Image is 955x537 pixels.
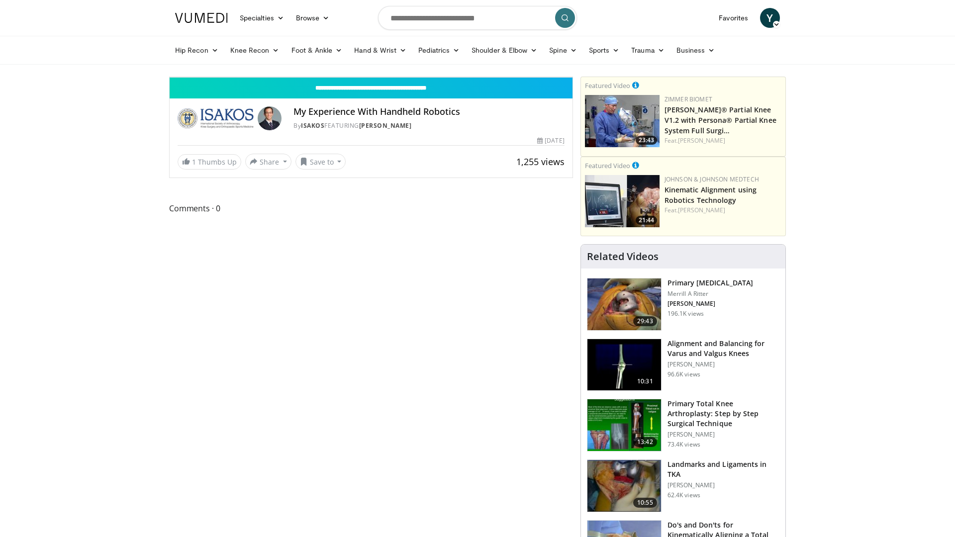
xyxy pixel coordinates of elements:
h4: Related Videos [587,251,659,263]
div: Feat. [665,136,781,145]
p: 62.4K views [668,491,700,499]
span: 23:43 [636,136,657,145]
h3: Primary Total Knee Arthroplasty: Step by Step Surgical Technique [668,399,779,429]
button: Save to [295,154,346,170]
a: Zimmer Biomet [665,95,712,103]
a: 13:42 Primary Total Knee Arthroplasty: Step by Step Surgical Technique [PERSON_NAME] 73.4K views [587,399,779,451]
span: 29:43 [633,316,657,326]
span: 21:44 [636,216,657,225]
p: 73.4K views [668,441,700,448]
a: 10:55 Landmarks and Ligaments in TKA [PERSON_NAME] 62.4K views [587,459,779,512]
a: Trauma [625,40,670,60]
p: [PERSON_NAME] [668,360,779,368]
span: 13:42 [633,437,657,447]
a: 23:43 [585,95,660,147]
a: [PERSON_NAME] [678,206,725,214]
a: Johnson & Johnson MedTech [665,175,759,183]
a: [PERSON_NAME] [359,121,412,130]
input: Search topics, interventions [378,6,577,30]
p: [PERSON_NAME] [668,481,779,489]
a: Kinematic Alignment using Robotics Technology [665,185,757,205]
a: Pediatrics [412,40,466,60]
p: Merrill A Ritter [668,290,753,298]
h4: My Experience With Handheld Robotics [293,106,564,117]
img: VuMedi Logo [175,13,228,23]
video-js: Video Player [170,77,573,78]
a: Browse [290,8,336,28]
img: 99b1778f-d2b2-419a-8659-7269f4b428ba.150x105_q85_crop-smart_upscale.jpg [585,95,660,147]
p: 96.6K views [668,370,700,378]
p: 196.1K views [668,310,704,318]
h3: Landmarks and Ligaments in TKA [668,459,779,479]
a: Specialties [234,8,290,28]
a: Y [760,8,780,28]
a: ISAKOS [301,121,324,130]
p: [PERSON_NAME] [668,300,753,308]
a: Spine [543,40,582,60]
a: Hand & Wrist [348,40,412,60]
a: Hip Recon [169,40,224,60]
div: Feat. [665,206,781,215]
img: 297061_3.png.150x105_q85_crop-smart_upscale.jpg [587,278,661,330]
a: 1 Thumbs Up [178,154,241,170]
small: Featured Video [585,81,630,90]
img: 88434a0e-b753-4bdd-ac08-0695542386d5.150x105_q85_crop-smart_upscale.jpg [587,460,661,512]
span: Comments 0 [169,202,573,215]
button: Share [245,154,291,170]
img: Avatar [258,106,282,130]
div: By FEATURING [293,121,564,130]
a: [PERSON_NAME]® Partial Knee V1.2 with Persona® Partial Knee System Full Surgi… [665,105,776,135]
span: 10:31 [633,376,657,386]
span: 1 [192,157,196,167]
img: 85482610-0380-4aae-aa4a-4a9be0c1a4f1.150x105_q85_crop-smart_upscale.jpg [585,175,660,227]
a: [PERSON_NAME] [678,136,725,145]
a: 21:44 [585,175,660,227]
a: Knee Recon [224,40,286,60]
a: Business [670,40,721,60]
span: 10:55 [633,498,657,508]
a: 10:31 Alignment and Balancing for Varus and Valgus Knees [PERSON_NAME] 96.6K views [587,339,779,391]
h3: Primary [MEDICAL_DATA] [668,278,753,288]
img: 38523_0000_3.png.150x105_q85_crop-smart_upscale.jpg [587,339,661,391]
img: oa8B-rsjN5HfbTbX5hMDoxOjB1O5lLKx_1.150x105_q85_crop-smart_upscale.jpg [587,399,661,451]
a: 29:43 Primary [MEDICAL_DATA] Merrill A Ritter [PERSON_NAME] 196.1K views [587,278,779,331]
p: [PERSON_NAME] [668,431,779,439]
h3: Alignment and Balancing for Varus and Valgus Knees [668,339,779,358]
a: Foot & Ankle [286,40,349,60]
img: ISAKOS [178,106,254,130]
a: Sports [583,40,626,60]
a: Shoulder & Elbow [466,40,543,60]
a: Favorites [713,8,754,28]
span: 1,255 views [516,156,565,168]
div: [DATE] [537,136,564,145]
small: Featured Video [585,161,630,170]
